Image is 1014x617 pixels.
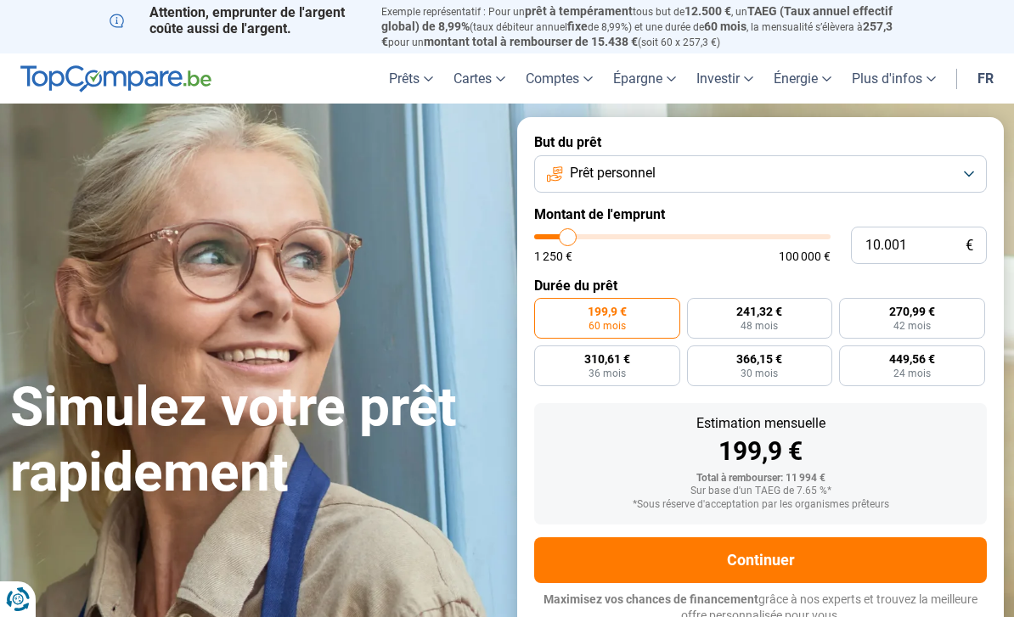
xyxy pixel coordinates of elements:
[779,250,831,262] span: 100 000 €
[544,592,758,606] span: Maximisez vos chances de financement
[842,53,946,104] a: Plus d'infos
[381,4,893,33] span: TAEG (Taux annuel effectif global) de 8,99%
[515,53,603,104] a: Comptes
[20,65,211,93] img: TopCompare
[567,20,588,33] span: fixe
[534,206,987,222] label: Montant de l'emprunt
[589,368,626,379] span: 36 mois
[589,321,626,331] span: 60 mois
[534,134,987,150] label: But du prêt
[570,164,656,182] span: Prêt personnel
[889,353,935,365] span: 449,56 €
[534,537,987,583] button: Continuer
[588,306,627,317] span: 199,9 €
[704,20,746,33] span: 60 mois
[548,439,973,464] div: 199,9 €
[736,306,782,317] span: 241,32 €
[966,238,973,253] span: €
[763,53,842,104] a: Énergie
[534,155,987,193] button: Prêt personnel
[110,4,361,36] p: Attention, emprunter de l'argent coûte aussi de l'argent.
[424,35,638,48] span: montant total à rembourser de 15.438 €
[381,20,893,48] span: 257,3 €
[10,375,497,506] h1: Simulez votre prêt rapidement
[548,417,973,430] div: Estimation mensuelle
[534,278,987,294] label: Durée du prêt
[684,4,731,18] span: 12.500 €
[584,353,630,365] span: 310,61 €
[548,499,973,511] div: *Sous réserve d'acceptation par les organismes prêteurs
[893,368,931,379] span: 24 mois
[741,321,778,331] span: 48 mois
[893,321,931,331] span: 42 mois
[525,4,633,18] span: prêt à tempérament
[967,53,1004,104] a: fr
[686,53,763,104] a: Investir
[736,353,782,365] span: 366,15 €
[548,485,973,497] div: Sur base d'un TAEG de 7.65 %*
[443,53,515,104] a: Cartes
[379,53,443,104] a: Prêts
[548,473,973,485] div: Total à rembourser: 11 994 €
[381,4,904,49] p: Exemple représentatif : Pour un tous but de , un (taux débiteur annuel de 8,99%) et une durée de ...
[534,250,572,262] span: 1 250 €
[889,306,935,317] span: 270,99 €
[741,368,778,379] span: 30 mois
[603,53,686,104] a: Épargne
